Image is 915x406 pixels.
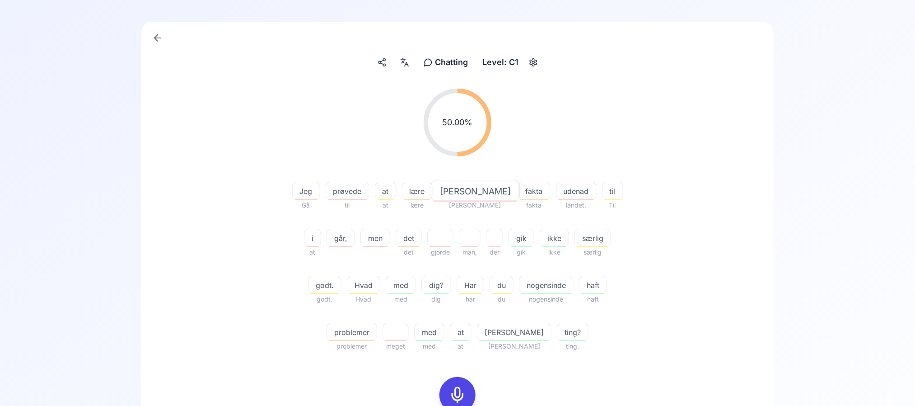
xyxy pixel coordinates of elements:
[396,229,422,247] button: det
[375,200,397,211] span: at
[375,182,397,200] button: at
[327,341,377,352] span: problemer
[477,341,551,352] span: [PERSON_NAME]
[579,294,607,305] span: haft
[386,294,416,305] span: med
[574,229,611,247] button: særlig
[479,54,523,71] div: Level: C1
[509,229,534,247] button: gik
[347,280,380,291] span: Hvad
[383,341,409,352] span: meget
[421,294,451,305] span: dig
[415,327,444,338] span: med
[518,182,551,200] button: fakta
[327,323,377,341] button: problemer
[540,233,569,244] span: ikke
[602,186,623,197] span: til
[479,54,541,71] button: Level: C1
[386,276,416,294] button: med
[457,276,484,294] button: Har
[420,54,472,71] button: Chatting
[435,56,468,69] span: Chatting
[292,200,320,211] span: Gå
[450,327,471,338] span: at
[292,182,320,200] button: Jeg
[360,229,390,247] button: men
[326,186,369,197] span: prøvede
[308,280,341,291] span: godt.
[450,341,472,352] span: at
[557,323,588,341] button: ting?
[519,276,574,294] button: nogensinde
[422,280,451,291] span: dig?
[326,200,369,211] span: til
[490,294,514,305] span: du
[308,276,341,294] button: godt.
[557,341,588,352] span: ting.
[579,276,607,294] button: haft
[556,182,597,200] button: udenad
[386,280,415,291] span: med
[361,233,390,244] span: men
[347,294,380,305] span: Hvad
[579,280,607,291] span: haft
[414,341,444,352] span: med
[486,247,503,258] span: der
[438,182,513,200] button: [PERSON_NAME]
[518,186,550,197] span: fakta
[574,247,611,258] span: særlig
[304,233,321,244] span: i
[327,327,377,338] span: problemer
[477,327,551,338] span: [PERSON_NAME]
[477,323,551,341] button: [PERSON_NAME]
[326,182,369,200] button: prøvede
[556,186,596,197] span: udenad
[396,247,422,258] span: det
[327,229,355,247] button: går,
[304,229,321,247] button: i
[402,200,433,211] span: lære
[427,247,453,258] span: gjorde
[518,200,551,211] span: fakta
[459,247,481,258] span: man,
[421,276,451,294] button: dig?
[556,200,597,211] span: landet.
[304,247,321,258] span: at
[327,233,355,244] span: går,
[443,116,473,129] span: 50.00 %
[575,233,611,244] span: særlig
[540,247,569,258] span: ikke
[509,233,534,244] span: gik
[557,327,588,338] span: ting?
[457,294,484,305] span: har
[450,323,472,341] button: at
[375,186,396,197] span: at
[602,182,623,200] button: til
[402,182,433,200] button: lære
[490,276,514,294] button: du
[431,184,519,198] span: [PERSON_NAME]
[490,280,513,291] span: du
[457,280,484,291] span: Har
[347,276,380,294] button: Hvad
[308,294,341,305] span: godt.
[293,186,320,197] span: Jeg
[396,233,421,244] span: det
[438,200,513,211] span: [PERSON_NAME]
[602,200,623,211] span: Til
[519,294,574,305] span: nogensinde
[402,186,432,197] span: lære
[414,323,444,341] button: med
[519,280,573,291] span: nogensinde
[540,229,569,247] button: ikke
[509,247,534,258] span: gik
